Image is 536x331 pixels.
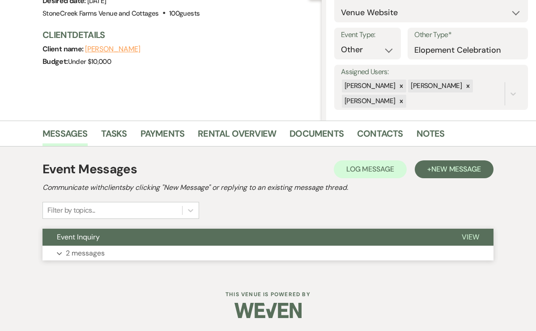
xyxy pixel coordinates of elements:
a: Rental Overview [198,126,276,146]
label: Assigned Users: [341,66,521,79]
a: Tasks [101,126,127,146]
span: 100 guests [169,9,200,18]
button: 2 messages [43,246,493,261]
a: Notes [417,126,445,146]
button: [PERSON_NAME] [85,46,140,53]
div: [PERSON_NAME] [342,95,397,108]
span: Client name: [43,44,85,54]
a: Payments [140,126,185,146]
a: Documents [289,126,344,146]
label: Event Type: [341,29,394,42]
span: StoneCreek Farms Venue and Cottages [43,9,159,18]
button: Event Inquiry [43,229,447,246]
span: View [462,232,479,242]
span: Budget: [43,57,68,66]
span: Under $10,000 [68,57,111,66]
img: Weven Logo [234,295,302,326]
span: New Message [431,164,481,174]
h3: Client Details [43,29,313,41]
div: Filter by topics... [47,205,95,216]
label: Other Type* [414,29,521,42]
span: Event Inquiry [57,232,100,242]
button: View [447,229,493,246]
h1: Event Messages [43,160,137,179]
a: Messages [43,126,88,146]
div: [PERSON_NAME] [408,80,463,92]
span: Log Message [346,164,394,174]
button: +New Message [415,160,493,178]
a: Contacts [357,126,403,146]
h2: Communicate with clients by clicking "New Message" or replying to an existing message thread. [43,182,493,193]
button: Log Message [334,160,407,178]
div: [PERSON_NAME] [342,80,397,92]
p: 2 messages [66,247,105,259]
